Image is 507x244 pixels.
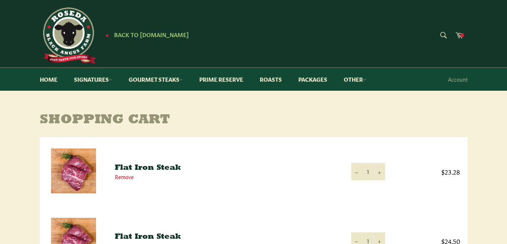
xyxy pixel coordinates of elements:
[400,167,460,176] span: $23.28
[444,68,471,90] a: Account
[101,32,189,38] a: ★ Back to [DOMAIN_NAME]
[374,163,385,180] button: Increase item quantity by one
[291,68,335,91] a: Packages
[115,173,134,180] a: Remove
[66,68,120,91] a: Signatures
[192,68,251,91] a: Prime Reserve
[252,68,289,91] a: Roasts
[32,68,65,91] a: Home
[336,68,374,91] a: Other
[105,32,109,38] span: ★
[121,68,190,91] a: Gourmet Steaks
[40,7,96,64] img: Roseda Beef
[40,113,468,128] h1: Shopping Cart
[114,30,189,38] span: Back to [DOMAIN_NAME]
[51,148,96,193] img: Flat Iron Steak
[115,233,181,241] a: Flat Iron Steak
[351,163,363,180] button: Reduce item quantity by one
[115,164,181,172] a: Flat Iron Steak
